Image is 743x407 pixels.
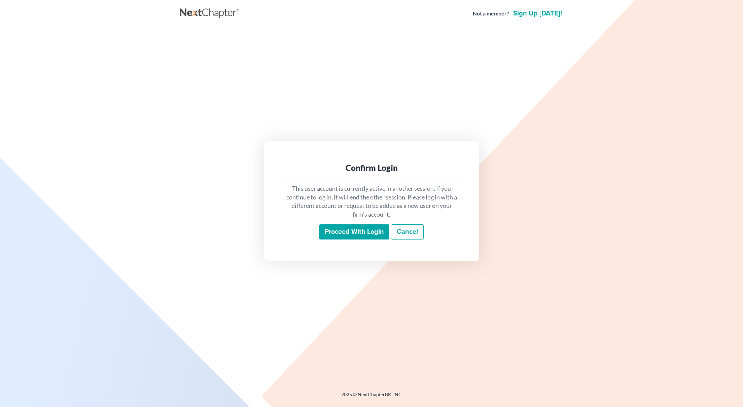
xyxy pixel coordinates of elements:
strong: Not a member? [473,10,509,17]
div: 2025 © NextChapterBK, INC [180,391,563,403]
div: Confirm Login [285,162,458,173]
input: Proceed with login [319,224,389,240]
p: This user account is currently active in another session. If you continue to log in, it will end ... [285,184,458,219]
a: Cancel [391,224,424,240]
a: Sign up [DATE]! [512,10,563,17]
